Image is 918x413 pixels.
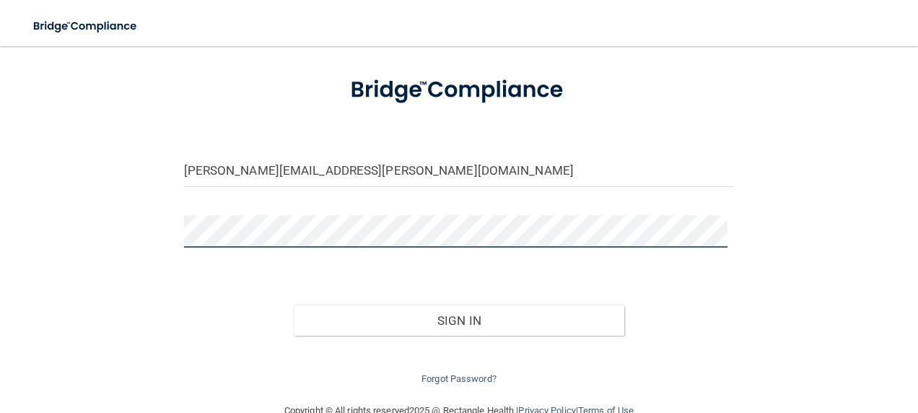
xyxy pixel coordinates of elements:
a: Forgot Password? [421,373,497,384]
img: bridge_compliance_login_screen.278c3ca4.svg [22,12,150,41]
button: Sign In [294,305,624,336]
img: bridge_compliance_login_screen.278c3ca4.svg [327,61,591,120]
input: Email [184,155,735,187]
iframe: Drift Widget Chat Controller [846,313,901,368]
